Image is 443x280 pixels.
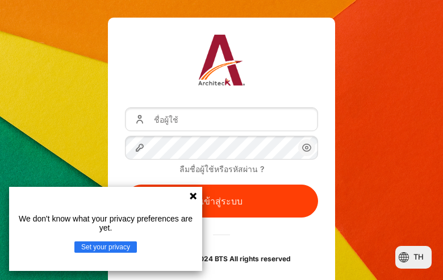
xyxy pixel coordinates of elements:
button: Set your privacy [74,241,137,253]
input: ชื่อผู้ใช้ [125,107,318,131]
strong: Copyright © 2024 BTS All rights reserved [152,254,291,263]
button: เข้าสู่ระบบ [125,185,318,218]
button: Languages [395,246,432,269]
span: th [413,252,424,263]
a: Architeck [198,35,245,90]
img: Architeck [198,35,245,86]
a: ลืมชื่อผู้ใช้หรือรหัสผ่าน ? [179,164,264,174]
p: We don't know what your privacy preferences are yet. [14,214,198,232]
